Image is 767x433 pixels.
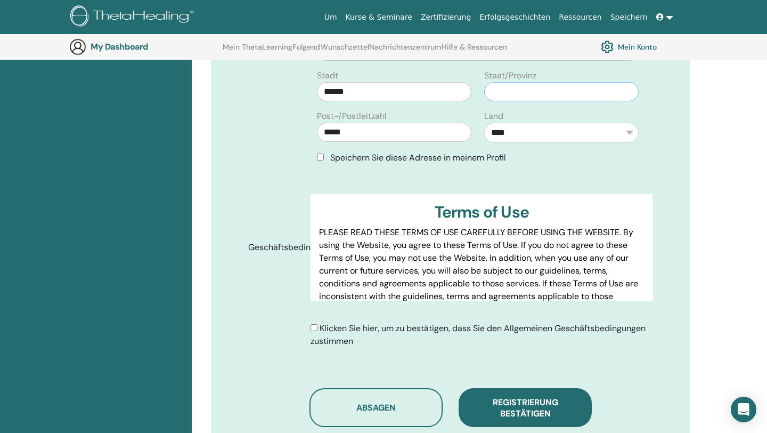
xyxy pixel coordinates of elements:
label: Staat/Provinz [484,69,536,82]
button: Absagen [309,388,443,427]
a: Hilfe & Ressourcen [442,43,507,60]
a: Kurse & Seminare [341,7,417,27]
img: logo.png [70,5,198,29]
a: Erfolgsgeschichten [475,7,554,27]
a: Zertifizierung [417,7,475,27]
img: generic-user-icon.jpg [69,38,86,55]
span: Registrierung bestätigen [493,397,558,419]
a: Nachrichtenzentrum [369,43,442,60]
label: Stadt [317,69,338,82]
a: Mein ThetaLearning [223,43,292,60]
label: Post-/Postleitzahl [317,110,387,123]
button: Registrierung bestätigen [459,388,592,427]
a: Folgend [292,43,320,60]
img: cog.svg [601,38,614,56]
label: Land [484,110,503,123]
a: Speichern [606,7,652,27]
span: Speichern Sie diese Adresse in meinem Profil [330,152,506,163]
h3: My Dashboard [91,42,197,52]
a: Um [320,7,341,27]
a: Mein Konto [601,38,657,56]
a: Wunschzettel [321,43,369,60]
span: Klicken Sie hier, um zu bestätigen, dass Sie den Allgemeinen Geschäftsbedingungen zustimmen [311,323,646,347]
div: Open Intercom Messenger [731,397,756,422]
p: PLEASE READ THESE TERMS OF USE CAREFULLY BEFORE USING THE WEBSITE. By using the Website, you agre... [319,226,644,316]
label: Geschäftsbedingungen [240,237,311,258]
span: Absagen [356,402,396,413]
a: Ressourcen [554,7,606,27]
h3: Terms of Use [319,203,644,222]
